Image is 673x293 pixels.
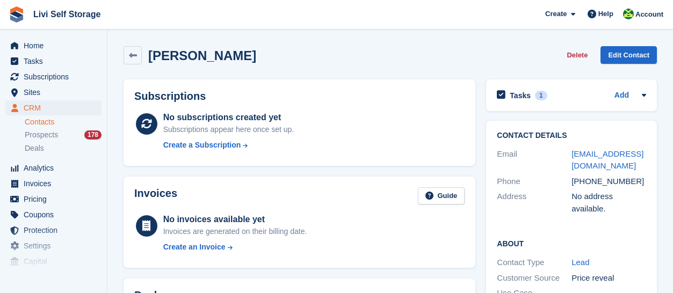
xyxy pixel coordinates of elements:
img: Alex Handyside [623,9,634,19]
a: menu [5,54,102,69]
div: Create an Invoice [163,241,226,253]
div: Create a Subscription [163,140,241,151]
h2: Subscriptions [134,90,465,102]
div: Customer Source [497,272,571,284]
a: menu [5,207,102,222]
a: [EMAIL_ADDRESS][DOMAIN_NAME] [571,149,643,171]
div: Email [497,148,571,172]
div: [PHONE_NUMBER] [571,175,646,188]
button: Delete [562,46,592,64]
span: Home [24,38,88,53]
div: Price reveal [571,272,646,284]
a: menu [5,38,102,53]
span: Tasks [24,54,88,69]
span: CRM [24,100,88,115]
div: No invoices available yet [163,213,307,226]
span: Protection [24,223,88,238]
span: Help [598,9,613,19]
div: No subscriptions created yet [163,111,294,124]
span: Invoices [24,176,88,191]
span: Coupons [24,207,88,222]
a: menu [5,176,102,191]
div: Contact Type [497,257,571,269]
a: Prospects 178 [25,129,102,141]
a: Create an Invoice [163,241,307,253]
a: Create a Subscription [163,140,294,151]
a: menu [5,85,102,100]
div: No address available. [571,191,646,215]
span: Account [635,9,663,20]
span: Deals [25,143,44,153]
h2: [PERSON_NAME] [148,48,256,63]
div: 1 [535,91,547,100]
a: menu [5,254,102,269]
a: Livi Self Storage [29,5,105,23]
a: menu [5,223,102,238]
div: Address [497,191,571,215]
div: Invoices are generated on their billing date. [163,226,307,237]
a: Deals [25,143,102,154]
a: menu [5,100,102,115]
div: Subscriptions appear here once set up. [163,124,294,135]
a: Contacts [25,117,102,127]
span: Analytics [24,160,88,175]
a: menu [5,192,102,207]
span: Pricing [24,192,88,207]
div: 178 [84,130,102,140]
span: Subscriptions [24,69,88,84]
a: Edit Contact [600,46,657,64]
span: Capital [24,254,88,269]
img: stora-icon-8386f47178a22dfd0bd8f6a31ec36ba5ce8667c1dd55bd0f319d3a0aa187defe.svg [9,6,25,23]
h2: Invoices [134,187,177,205]
h2: Tasks [510,91,531,100]
a: menu [5,69,102,84]
h2: Contact Details [497,131,646,140]
a: Add [614,90,629,102]
span: Sites [24,85,88,100]
div: Phone [497,175,571,188]
a: Guide [418,187,465,205]
span: Settings [24,238,88,253]
a: Lead [571,258,589,267]
a: menu [5,238,102,253]
span: Prospects [25,130,58,140]
a: menu [5,160,102,175]
h2: About [497,238,646,248]
span: Create [545,9,567,19]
